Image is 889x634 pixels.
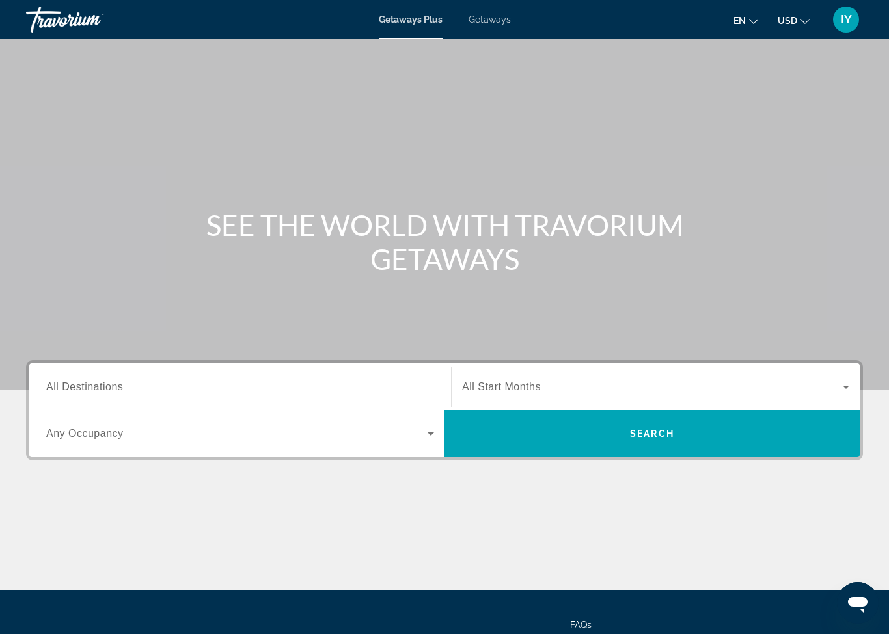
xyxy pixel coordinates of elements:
[46,381,123,392] span: All Destinations
[469,14,511,25] a: Getaways
[570,620,592,630] a: FAQs
[778,11,810,30] button: Change currency
[733,16,746,26] span: en
[462,381,541,392] span: All Start Months
[829,6,863,33] button: User Menu
[379,14,443,25] a: Getaways Plus
[29,363,860,457] div: Search widget
[26,3,156,36] a: Travorium
[46,428,124,439] span: Any Occupancy
[630,429,674,439] span: Search
[733,11,758,30] button: Change language
[200,208,689,276] h1: SEE THE WORLD WITH TRAVORIUM GETAWAYS
[837,582,879,624] iframe: Кнопка запуска окна обмена сообщениями
[778,16,797,26] span: USD
[444,410,860,457] button: Search
[841,13,852,26] span: IY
